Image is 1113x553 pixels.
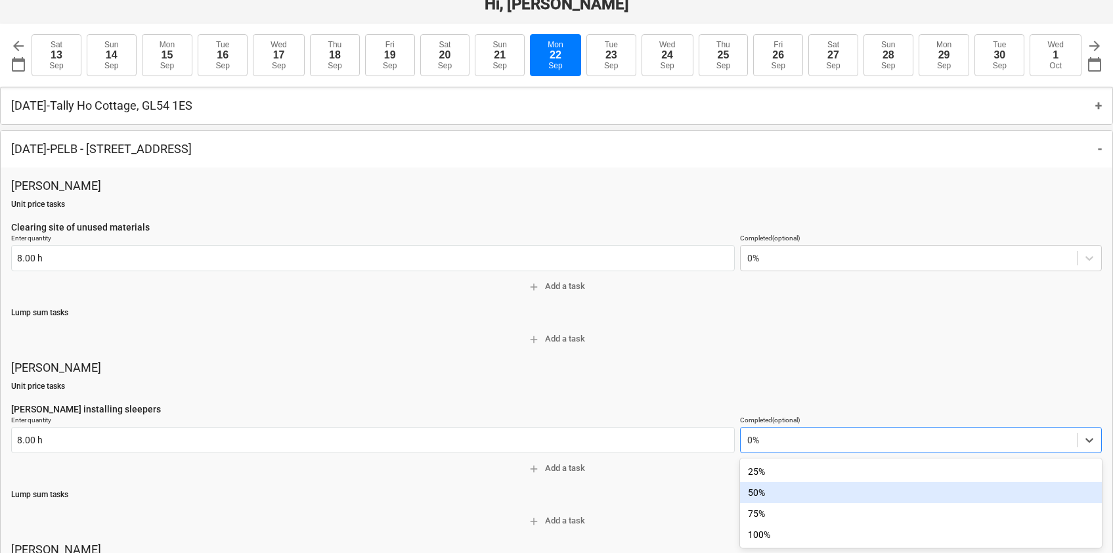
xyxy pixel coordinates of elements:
[32,34,81,76] button: Sat13Sep
[106,49,118,61] div: 14
[104,40,118,49] div: Sun
[384,49,396,61] div: 19
[11,403,1102,416] p: [PERSON_NAME] installing sleepers
[1095,99,1102,112] span: +
[1047,40,1063,49] div: Wed
[660,61,674,70] div: Sep
[271,40,286,49] div: Wed
[528,463,540,475] span: add
[11,307,1102,319] p: Lump sum tasks
[753,34,803,76] button: Fri26Sep
[919,34,970,76] button: Mon29Sep
[51,40,62,49] div: Sat
[11,245,735,271] input: Enter quantity, h
[863,34,913,76] button: Sun28Sep
[740,234,1102,242] div: Completed (optional)
[548,40,563,49] div: Mon
[740,461,1102,482] div: 25%
[605,40,618,49] div: Tue
[160,40,175,49] div: Mon
[328,61,341,70] div: Sep
[1053,49,1058,61] div: 1
[11,178,1102,194] p: [PERSON_NAME]
[937,61,951,70] div: Sep
[740,524,1102,545] div: 100%
[142,34,193,76] button: Mon15Sep
[699,34,749,76] button: Thu25Sep
[438,61,452,70] div: Sep
[1087,38,1102,54] span: arrow_forward
[1030,34,1081,76] button: Wed1Oct
[11,360,1102,376] p: [PERSON_NAME]
[11,381,1102,392] p: Unit price tasks
[253,34,305,76] button: Wed17Sep
[217,49,229,61] div: 16
[493,61,507,70] div: Sep
[160,61,174,70] div: Sep
[528,516,540,527] span: add
[439,40,450,49] div: Sat
[216,61,230,70] div: Sep
[826,61,840,70] div: Sep
[808,34,858,76] button: Sat27Sep
[16,461,1097,476] span: Add a task
[827,49,839,61] div: 27
[993,40,1006,49] div: Tue
[974,34,1024,76] button: Tue30Sep
[328,40,342,49] div: Thu
[528,334,540,345] span: add
[16,279,1097,294] span: Add a task
[420,34,470,76] button: Sat20Sep
[329,49,341,61] div: 18
[993,49,1005,61] div: 30
[198,34,248,76] button: Tue16Sep
[604,61,618,70] div: Sep
[87,34,137,76] button: Sun14Sep
[548,61,562,70] div: Sep
[365,34,415,76] button: Fri19Sep
[104,61,118,70] div: Sep
[493,40,507,49] div: Sun
[11,221,1102,234] p: Clearing site of unused materials
[11,276,1102,297] button: Add a task
[642,34,693,76] button: Wed24Sep
[16,514,1097,529] span: Add a task
[162,49,173,61] div: 15
[51,49,62,61] div: 13
[11,458,1102,479] button: Add a task
[881,61,895,70] div: Sep
[1049,61,1062,70] div: Oct
[772,49,784,61] div: 26
[272,61,286,70] div: Sep
[605,49,617,61] div: 23
[11,141,192,157] p: [DATE] - PELB - [STREET_ADDRESS]
[716,40,730,49] div: Thu
[494,49,506,61] div: 21
[827,40,839,49] div: Sat
[740,503,1102,524] div: 75%
[993,61,1007,70] div: Sep
[11,199,1102,210] p: Unit price tasks
[550,49,561,61] div: 22
[774,40,783,49] div: Fri
[475,34,525,76] button: Sun21Sep
[11,98,192,114] p: [DATE] - Tally Ho Cottage, GL54 1ES
[1098,142,1102,156] span: -
[659,40,675,49] div: Wed
[772,61,785,70] div: Sep
[273,49,285,61] div: 17
[49,61,63,70] div: Sep
[740,416,1102,424] div: Completed (optional)
[11,427,735,453] input: Enter quantity, h
[16,332,1097,347] span: Add a task
[11,416,735,427] p: Enter quantity
[936,40,951,49] div: Mon
[383,61,397,70] div: Sep
[528,281,540,293] span: add
[938,49,950,61] div: 29
[530,34,581,76] button: Mon22Sep
[716,61,730,70] div: Sep
[881,40,895,49] div: Sun
[586,34,636,76] button: Tue23Sep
